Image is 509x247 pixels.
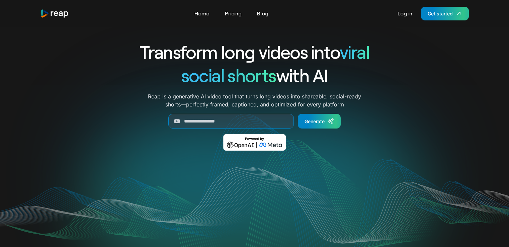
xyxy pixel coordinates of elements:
div: Generate [305,118,325,125]
h1: with AI [115,64,394,87]
a: Blog [254,8,272,19]
a: Home [191,8,213,19]
span: social shorts [181,64,276,86]
a: Get started [421,7,469,20]
a: Log in [394,8,416,19]
form: Generate Form [115,114,394,129]
a: home [40,9,69,18]
img: Powered by OpenAI & Meta [223,134,286,151]
p: Reap is a generative AI video tool that turns long videos into shareable, social-ready shorts—per... [148,92,361,108]
a: Generate [298,114,341,129]
div: Get started [428,10,453,17]
a: Pricing [222,8,245,19]
img: reap logo [40,9,69,18]
h1: Transform long videos into [115,40,394,64]
span: viral [340,41,369,63]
